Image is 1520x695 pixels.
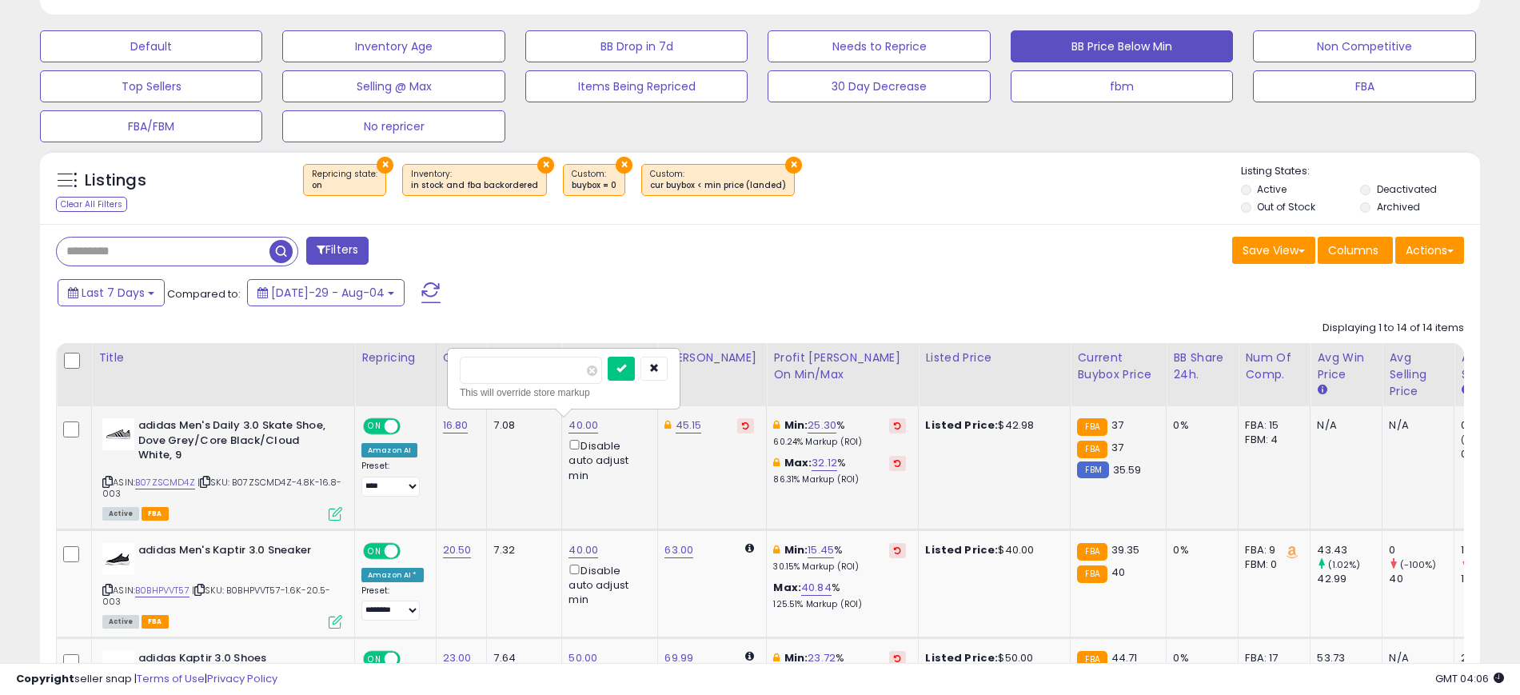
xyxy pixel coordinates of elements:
b: Min: [784,542,808,557]
button: Non Competitive [1253,30,1475,62]
a: 15.45 [808,542,834,558]
div: Amazon AI [361,443,417,457]
b: adidas Men's Kaptir 3.0 Sneaker [138,543,333,562]
div: 0% [1173,418,1226,433]
button: BB Drop in 7d [525,30,748,62]
small: Avg BB Share. [1461,383,1470,397]
button: Selling @ Max [282,70,505,102]
span: 39.35 [1111,542,1140,557]
div: Profit [PERSON_NAME] on Min/Max [773,349,912,383]
a: 32.12 [812,455,837,471]
div: 7.08 [493,418,549,433]
span: Repricing state : [312,168,377,192]
button: 30 Day Decrease [768,70,990,102]
b: Min: [784,417,808,433]
strong: Copyright [16,671,74,686]
div: FBM: 4 [1245,433,1298,447]
span: Custom: [650,168,786,192]
span: All listings currently available for purchase on Amazon [102,507,139,521]
span: Last 7 Days [82,285,145,301]
b: adidas Men's Daily 3.0 Skate Shoe, Dove Grey/Core Black/Cloud White, 9 [138,418,333,467]
small: FBA [1077,441,1107,458]
div: FBA: 9 [1245,543,1298,557]
button: BB Price Below Min [1011,30,1233,62]
button: × [377,157,393,174]
span: 37 [1111,417,1123,433]
div: % [773,581,906,610]
button: FBA [1253,70,1475,102]
small: (1.02%) [1328,558,1361,571]
button: FBA/FBM [40,110,262,142]
button: Save View [1232,237,1315,264]
button: Filters [306,237,369,265]
a: 63.00 [664,542,693,558]
div: Title [98,349,348,366]
a: Terms of Use [137,671,205,686]
button: Last 7 Days [58,279,165,306]
b: Listed Price: [925,417,998,433]
div: on [312,180,377,191]
div: FBM: 0 [1245,557,1298,572]
div: Preset: [361,461,424,497]
div: cur buybox < min price (landed) [650,180,786,191]
a: 25.30 [808,417,836,433]
div: N/A [1389,418,1442,433]
button: Needs to Reprice [768,30,990,62]
div: seller snap | | [16,672,277,687]
div: Num of Comp. [1245,349,1303,383]
a: Privacy Policy [207,671,277,686]
div: ASIN: [102,418,342,519]
small: FBA [1077,565,1107,583]
div: FBA: 15 [1245,418,1298,433]
h5: Listings [85,170,146,192]
div: 0% [1173,543,1226,557]
span: Inventory : [411,168,538,192]
span: 40 [1111,565,1125,580]
div: Preset: [361,585,424,621]
div: Displaying 1 to 14 of 14 items [1323,321,1464,336]
div: 40 [1389,572,1454,586]
div: This will override store markup [460,385,668,401]
div: BB Share 24h. [1173,349,1231,383]
div: 7.32 [493,543,549,557]
b: Max: [784,455,812,470]
div: Avg Selling Price [1389,349,1447,400]
div: 43.43 [1317,543,1382,557]
div: $40.00 [925,543,1058,557]
span: OFF [398,544,424,557]
span: OFF [398,420,424,433]
p: 86.31% Markup (ROI) [773,474,906,485]
a: B07ZSCMD4Z [135,476,195,489]
button: [DATE]-29 - Aug-04 [247,279,405,306]
span: | SKU: B07ZSCMD4Z-4.8K-16.8-003 [102,476,342,500]
span: Custom: [572,168,616,192]
th: The percentage added to the cost of goods (COGS) that forms the calculator for Min & Max prices. [767,343,919,406]
img: 41vuTj2baSL._SL40_.jpg [102,543,134,575]
p: Listing States: [1241,164,1480,179]
div: Disable auto adjust min [569,437,645,483]
div: 42.99 [1317,572,1382,586]
div: Cost [443,349,481,366]
div: Avg Win Price [1317,349,1375,383]
p: 30.15% Markup (ROI) [773,561,906,573]
span: Columns [1328,242,1378,258]
small: (-100%) [1400,558,1437,571]
small: FBA [1077,543,1107,561]
small: Avg Win Price. [1317,383,1327,397]
span: 2025-08-12 04:06 GMT [1435,671,1504,686]
small: (0%) [1461,433,1483,446]
a: 40.00 [569,542,598,558]
span: FBA [142,507,169,521]
div: Current Buybox Price [1077,349,1159,383]
div: [PERSON_NAME] [664,349,760,366]
a: 40.00 [569,417,598,433]
label: Out of Stock [1257,200,1315,214]
a: B0BHPVVT57 [135,584,190,597]
img: 31zIqMxfSIL._SL40_.jpg [102,418,134,450]
label: Archived [1377,200,1420,214]
button: Items Being Repriced [525,70,748,102]
div: % [773,543,906,573]
button: × [537,157,554,174]
small: FBM [1077,461,1108,478]
a: 16.80 [443,417,469,433]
